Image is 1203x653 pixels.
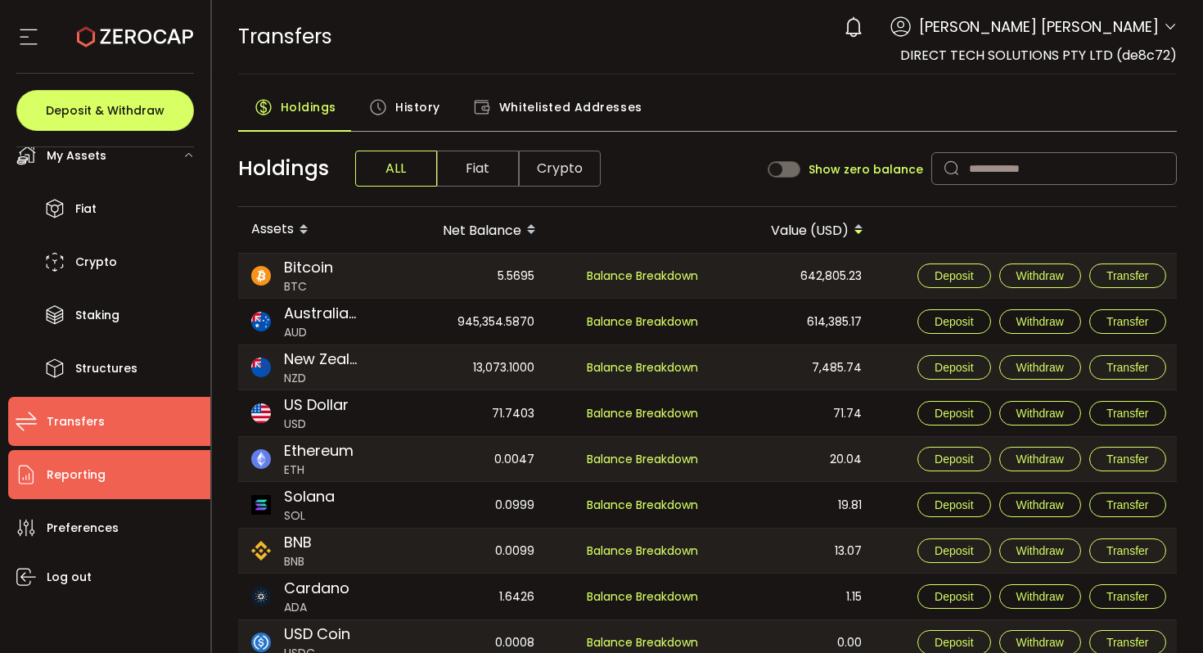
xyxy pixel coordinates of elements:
div: 642,805.23 [713,254,875,298]
span: BTC [284,278,333,295]
span: USD Coin [284,623,350,645]
span: Deposit & Withdraw [46,105,164,116]
span: Balance Breakdown [587,634,698,651]
span: Ethereum [284,439,354,462]
div: 0.0047 [385,437,547,481]
span: Balance Breakdown [587,497,698,513]
span: Holdings [281,91,336,124]
img: usdc_portfolio.svg [251,633,271,652]
button: Deposit & Withdraw [16,90,194,131]
button: Transfer [1089,355,1166,380]
img: btc_portfolio.svg [251,266,271,286]
button: Withdraw [999,447,1081,471]
span: Deposit [935,407,973,420]
button: Transfer [1089,309,1166,334]
span: Deposit [935,315,973,328]
div: 0.0999 [385,482,547,528]
div: 1.15 [713,574,875,619]
button: Withdraw [999,309,1081,334]
span: Crypto [519,151,601,187]
span: Transfer [1106,407,1149,420]
iframe: Chat Widget [1008,476,1203,653]
span: Balance Breakdown [587,313,698,330]
div: Assets [238,216,385,244]
span: Preferences [47,516,119,540]
img: usd_portfolio.svg [251,403,271,423]
span: Australian Dollar [284,302,358,324]
button: Withdraw [999,584,1081,609]
span: Transfer [1106,269,1149,282]
div: 1.6426 [385,574,547,619]
button: Withdraw [999,355,1081,380]
span: Deposit [935,269,973,282]
span: Staking [75,304,119,327]
button: Deposit [917,355,990,380]
span: Structures [75,357,137,381]
button: Withdraw [999,493,1081,517]
div: Value (USD) [713,216,876,244]
span: Whitelisted Addresses [499,91,642,124]
div: 614,385.17 [713,299,875,345]
div: 71.74 [713,390,875,436]
span: Reporting [47,463,106,487]
span: Balance Breakdown [587,268,698,284]
span: AUD [284,324,358,341]
img: ada_portfolio.svg [251,587,271,606]
span: Balance Breakdown [587,588,698,605]
div: 13.07 [713,529,875,573]
span: BNB [284,553,312,570]
button: Deposit [917,401,990,426]
span: Holdings [238,153,329,184]
span: Deposit [935,361,973,374]
button: Transfer [1089,401,1166,426]
span: Transfer [1106,361,1149,374]
span: Balance Breakdown [587,451,698,467]
span: Withdraw [1016,407,1064,420]
span: Bitcoin [284,256,333,278]
span: Fiat [437,151,519,187]
div: 945,354.5870 [385,299,547,345]
span: SOL [284,507,335,525]
span: BNB [284,531,312,553]
button: Withdraw [999,401,1081,426]
span: Solana [284,485,335,507]
button: Transfer [1089,447,1166,471]
span: Deposit [935,498,973,511]
button: Deposit [917,538,990,563]
div: 7,485.74 [713,345,875,390]
span: Log out [47,565,92,589]
span: DIRECT TECH SOLUTIONS PTY LTD (de8c72) [900,46,1177,65]
span: Crypto [75,250,117,274]
span: Show zero balance [809,164,923,175]
span: Deposit [935,590,973,603]
span: Balance Breakdown [587,543,698,559]
span: My Assets [47,144,106,168]
span: Fiat [75,197,97,221]
div: Net Balance [385,216,549,244]
span: Deposit [935,453,973,466]
span: US Dollar [284,394,349,416]
span: New Zealand Dollar [284,348,358,370]
button: Deposit [917,263,990,288]
span: History [395,91,440,124]
span: ETH [284,462,354,479]
span: Balance Breakdown [587,405,698,421]
span: Withdraw [1016,453,1064,466]
div: 71.7403 [385,390,547,436]
img: nzd_portfolio.svg [251,358,271,377]
div: 0.0099 [385,529,547,573]
div: 19.81 [713,482,875,528]
span: Transfer [1106,453,1149,466]
span: Deposit [935,544,973,557]
span: USD [284,416,349,433]
button: Deposit [917,309,990,334]
button: Deposit [917,584,990,609]
span: Balance Breakdown [587,359,698,376]
div: 5.5695 [385,254,547,298]
div: 20.04 [713,437,875,481]
span: Transfers [47,410,105,434]
span: Withdraw [1016,269,1064,282]
span: Deposit [935,636,973,649]
img: aud_portfolio.svg [251,312,271,331]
